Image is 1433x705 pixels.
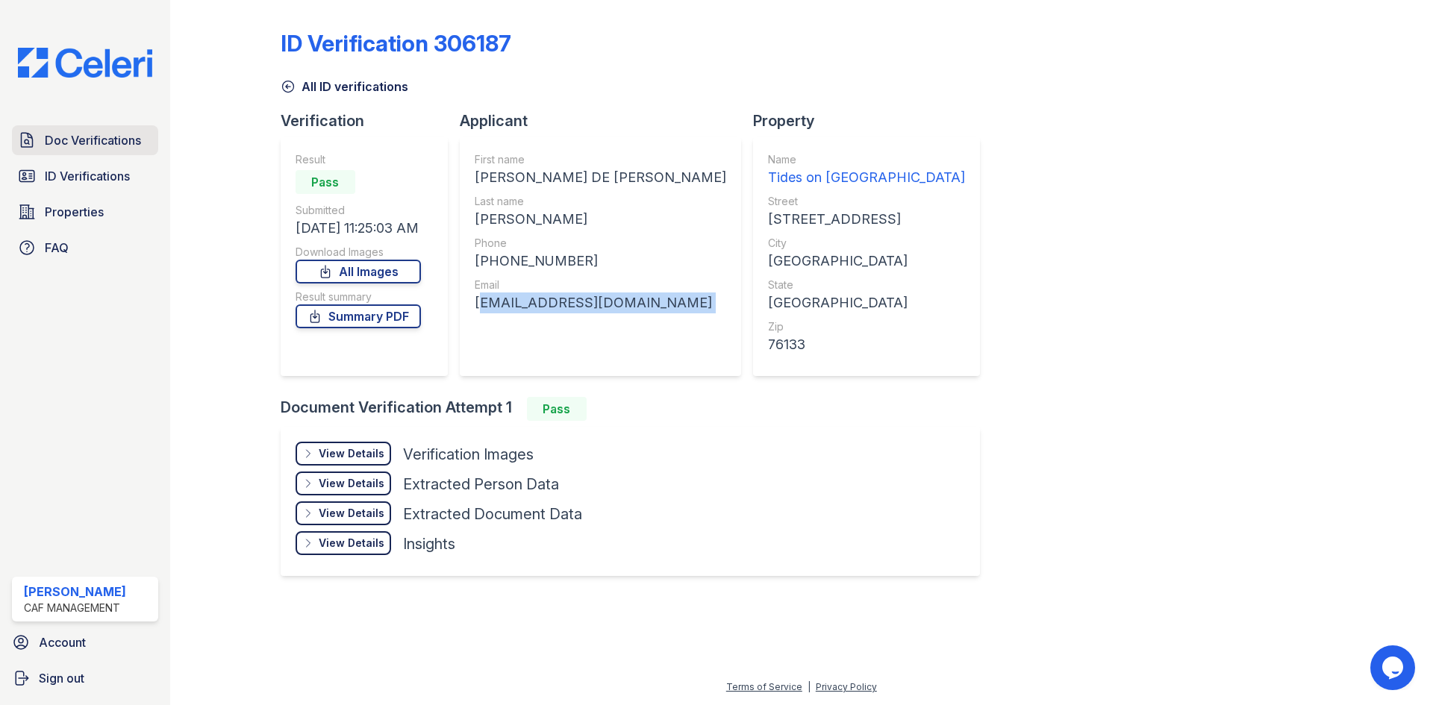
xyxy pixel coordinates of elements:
[319,536,384,551] div: View Details
[475,251,726,272] div: [PHONE_NUMBER]
[281,30,511,57] div: ID Verification 306187
[475,209,726,230] div: [PERSON_NAME]
[403,533,455,554] div: Insights
[460,110,753,131] div: Applicant
[475,194,726,209] div: Last name
[24,601,126,615] div: CAF Management
[296,218,421,239] div: [DATE] 11:25:03 AM
[816,681,877,692] a: Privacy Policy
[475,236,726,251] div: Phone
[753,110,992,131] div: Property
[6,627,164,657] a: Account
[403,444,534,465] div: Verification Images
[296,289,421,304] div: Result summary
[296,260,421,283] a: All Images
[296,245,421,260] div: Download Images
[768,319,965,334] div: Zip
[808,681,811,692] div: |
[281,78,408,95] a: All ID verifications
[475,292,726,313] div: [EMAIL_ADDRESS][DOMAIN_NAME]
[768,152,965,167] div: Name
[475,152,726,167] div: First name
[768,251,965,272] div: [GEOGRAPHIC_DATA]
[1370,645,1418,690] iframe: chat widget
[45,167,130,185] span: ID Verifications
[768,152,965,188] a: Name Tides on [GEOGRAPHIC_DATA]
[281,110,460,131] div: Verification
[281,397,992,421] div: Document Verification Attempt 1
[319,476,384,491] div: View Details
[6,48,164,78] img: CE_Logo_Blue-a8612792a0a2168367f1c8372b55b34899dd931a85d93a1a3d3e32e68fde9ad4.png
[475,167,726,188] div: [PERSON_NAME] DE [PERSON_NAME]
[768,278,965,292] div: State
[45,239,69,257] span: FAQ
[296,170,355,194] div: Pass
[768,292,965,313] div: [GEOGRAPHIC_DATA]
[45,131,141,149] span: Doc Verifications
[726,681,802,692] a: Terms of Service
[12,161,158,191] a: ID Verifications
[768,194,965,209] div: Street
[768,167,965,188] div: Tides on [GEOGRAPHIC_DATA]
[527,397,587,421] div: Pass
[768,209,965,230] div: [STREET_ADDRESS]
[768,236,965,251] div: City
[12,233,158,263] a: FAQ
[768,334,965,355] div: 76133
[39,669,84,687] span: Sign out
[24,583,126,601] div: [PERSON_NAME]
[403,504,582,524] div: Extracted Document Data
[45,203,104,221] span: Properties
[319,446,384,461] div: View Details
[475,278,726,292] div: Email
[39,633,86,651] span: Account
[403,474,559,495] div: Extracted Person Data
[296,203,421,218] div: Submitted
[6,663,164,693] a: Sign out
[12,125,158,155] a: Doc Verifications
[296,304,421,328] a: Summary PDF
[12,197,158,227] a: Properties
[319,506,384,521] div: View Details
[296,152,421,167] div: Result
